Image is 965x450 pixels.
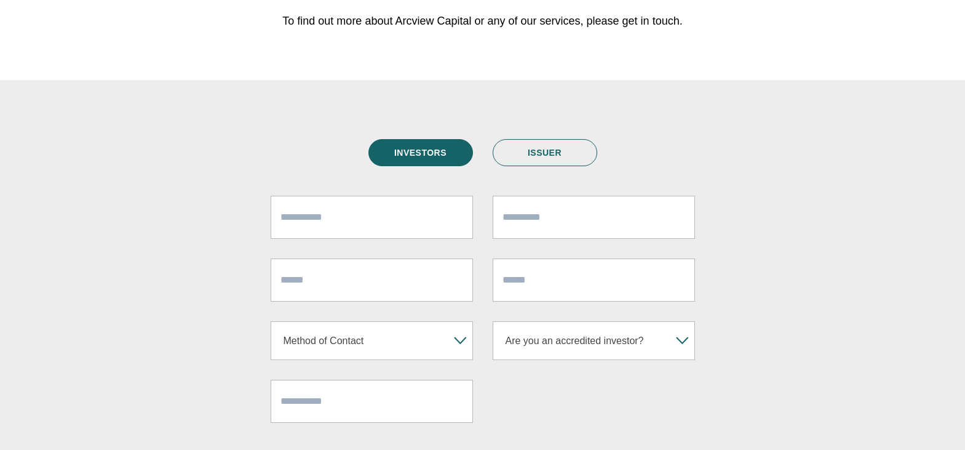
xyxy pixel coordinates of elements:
[493,139,597,166] a: ISSUER
[49,12,916,31] p: To find out more about Arcview Capital or any of our services, please get in touch.
[671,322,694,360] b: ▾
[368,139,473,166] a: INVESTORS
[277,322,449,360] span: Method of Contact
[449,322,472,360] b: ▾
[499,322,671,360] span: Are you an accredited investor?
